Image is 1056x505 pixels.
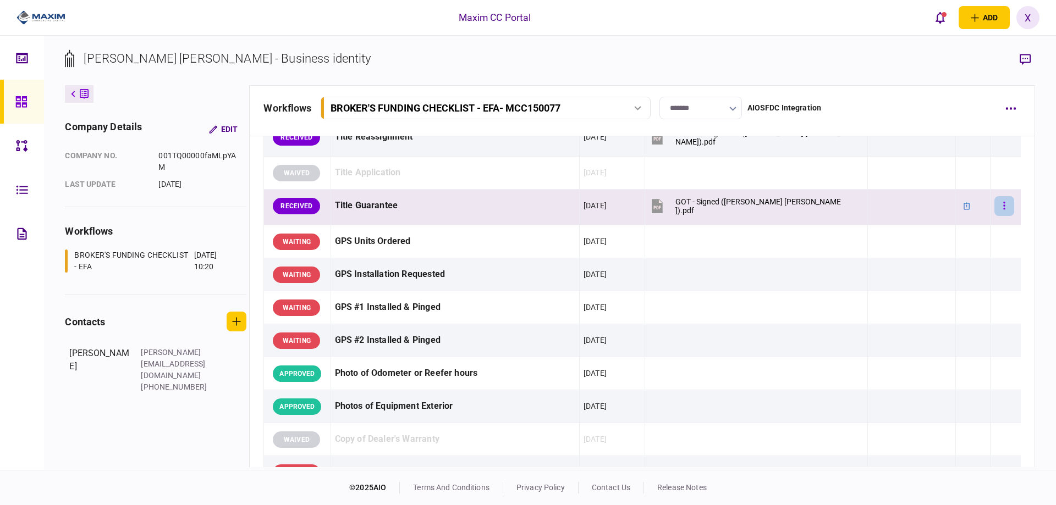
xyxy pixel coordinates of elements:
a: terms and conditions [413,483,490,492]
div: GPS #1 Installed & Pinged [335,295,575,320]
div: RECEIVED [273,129,320,146]
button: open adding identity options [959,6,1010,29]
div: [DATE] [584,368,607,379]
div: Title Reassignment (Eduardo Alexis Salvador Bonilla).pdf [675,129,842,146]
button: BROKER'S FUNDING CHECKLIST - EFA- MCC150077 [321,97,651,119]
div: [PERSON_NAME][EMAIL_ADDRESS][DOMAIN_NAME] [141,347,212,381]
button: open notifications list [929,6,952,29]
div: WAITING [273,464,320,481]
a: BROKER'S FUNDING CHECKLIST - EFA[DATE] 10:20 [65,249,233,273]
div: APPROVED [273,365,321,382]
div: Photo of Odometer or Reefer hours [335,361,575,386]
div: [DATE] [584,434,607,445]
div: Photos of Equipment Exterior [335,394,575,419]
div: [DATE] [584,131,607,142]
div: [DATE] [584,467,607,478]
div: workflows [65,224,246,238]
div: BROKER'S FUNDING CHECKLIST - EFA [74,249,191,273]
div: [PERSON_NAME] [PERSON_NAME] - Business identity [84,49,371,68]
div: company details [65,119,142,139]
div: WAITING [273,267,320,283]
button: Title Reassignment (Eduardo Alexis Salvador Bonilla).pdf [649,125,842,149]
div: [DATE] [584,200,607,211]
div: [PERSON_NAME] [69,347,130,393]
div: company no. [65,150,147,173]
div: GPS Installation Requested [335,262,575,287]
div: Maxim CC Portal [459,10,531,25]
div: last update [65,179,147,190]
div: [DATE] [584,167,607,178]
div: GPS #2 Installed & Pinged [335,328,575,353]
div: Copy of Dealer's Warranty [335,427,575,452]
div: WAITING [273,299,320,316]
div: Title Reassignment [335,125,575,149]
div: [DATE] [584,269,607,280]
button: X [1016,6,1039,29]
div: RECEIVED [273,198,320,214]
div: WAITING [273,332,320,349]
div: workflows [263,101,311,115]
div: GPS Units Ordered [335,229,575,254]
div: [DATE] [158,179,238,190]
div: [DATE] [584,335,607,346]
button: Edit [200,119,246,139]
div: contacts [65,314,105,329]
div: Title Application [335,160,575,185]
div: WAITING [273,234,320,250]
div: WAIVED [273,165,320,181]
a: privacy policy [516,483,565,492]
div: Title Guarantee [335,193,575,218]
div: [DATE] [584,236,607,247]
div: APPROVED [273,398,321,415]
div: GOT - Signed (Eduardo Alexis Salvador Bonilla).pdf [675,197,842,215]
div: [DATE] [584,401,607,412]
div: Interview [335,460,575,485]
div: WAIVED [273,431,320,448]
button: GOT - Signed (Eduardo Alexis Salvador Bonilla).pdf [649,193,842,218]
div: 001TQ00000faMLpYAM [158,150,238,173]
div: [DATE] 10:20 [194,249,233,273]
img: client company logo [16,9,65,26]
a: contact us [592,483,630,492]
a: release notes [657,483,707,492]
div: [PHONE_NUMBER] [141,381,212,393]
div: BROKER'S FUNDING CHECKLIST - EFA - MCC150077 [331,102,560,114]
div: © 2025 AIO [349,482,400,493]
div: [DATE] [584,302,607,313]
div: AIOSFDC Integration [747,102,822,114]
